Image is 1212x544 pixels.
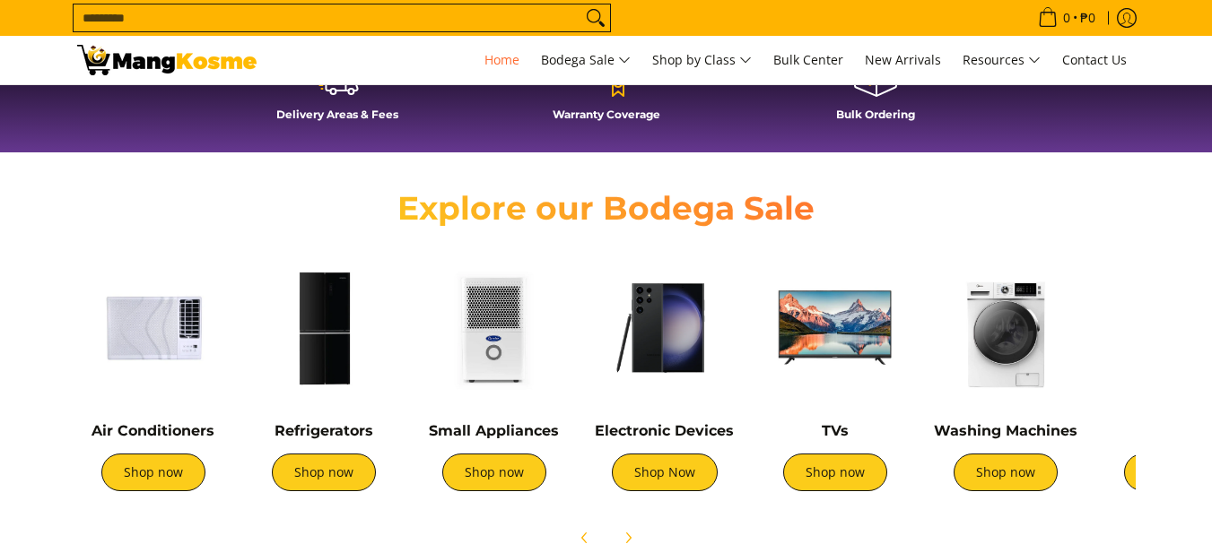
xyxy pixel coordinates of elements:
[212,108,463,121] h4: Delivery Areas & Fees
[442,453,546,491] a: Shop now
[764,36,852,84] a: Bulk Center
[954,36,1050,84] a: Resources
[581,4,610,31] button: Search
[652,49,752,72] span: Shop by Class
[1033,8,1101,28] span: •
[418,252,571,404] img: Small Appliances
[1062,51,1127,68] span: Contact Us
[934,422,1077,439] a: Washing Machines
[963,49,1041,72] span: Resources
[589,252,741,404] img: Electronic Devices
[929,252,1082,404] img: Washing Machines
[275,36,1136,84] nav: Main Menu
[750,52,1001,134] a: Bulk Ordering
[275,422,373,439] a: Refrigerators
[212,52,463,134] a: Delivery Areas & Fees
[77,252,230,404] img: Air Conditioners
[541,49,631,72] span: Bodega Sale
[822,422,849,439] a: TVs
[481,108,732,121] h4: Warranty Coverage
[750,108,1001,121] h4: Bulk Ordering
[643,36,761,84] a: Shop by Class
[773,51,843,68] span: Bulk Center
[612,453,718,491] a: Shop Now
[484,51,519,68] span: Home
[92,422,214,439] a: Air Conditioners
[1053,36,1136,84] a: Contact Us
[346,188,867,229] h2: Explore our Bodega Sale
[1060,12,1073,24] span: 0
[532,36,640,84] a: Bodega Sale
[248,252,400,404] img: Refrigerators
[475,36,528,84] a: Home
[1077,12,1098,24] span: ₱0
[759,252,911,404] img: TVs
[272,453,376,491] a: Shop now
[481,52,732,134] a: Warranty Coverage
[954,453,1058,491] a: Shop now
[865,51,941,68] span: New Arrivals
[429,422,559,439] a: Small Appliances
[783,453,887,491] a: Shop now
[77,45,257,75] img: Mang Kosme: Your Home Appliances Warehouse Sale Partner!
[595,422,734,439] a: Electronic Devices
[101,453,205,491] a: Shop now
[856,36,950,84] a: New Arrivals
